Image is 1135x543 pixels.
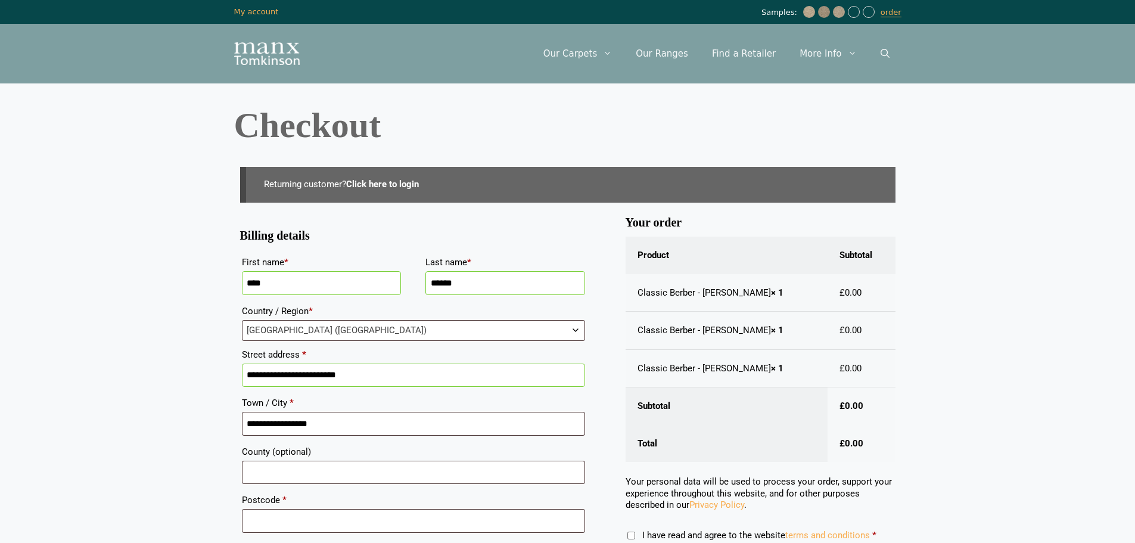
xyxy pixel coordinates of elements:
[242,253,402,271] label: First name
[833,6,845,18] img: Classic Berber Juliet Pistachio
[425,253,585,271] label: Last name
[346,179,419,190] a: Click here to login
[761,8,800,18] span: Samples:
[627,532,635,539] input: I have read and agree to the websiteterms and conditions *
[785,530,870,541] a: terms and conditions
[626,312,828,350] td: Classic Berber - [PERSON_NAME]
[626,425,828,463] th: Total
[839,363,862,374] bdi: 0.00
[626,237,828,274] th: Product
[642,530,870,541] span: I have read and agree to the website
[626,387,828,425] th: Subtotal
[624,36,700,72] a: Our Ranges
[839,438,863,449] bdi: 0.00
[771,363,783,374] strong: × 1
[828,237,895,274] th: Subtotal
[881,8,901,17] a: order
[839,401,863,411] bdi: 0.00
[272,446,311,457] span: (optional)
[626,476,895,511] p: Your personal data will be used to process your order, support your experience throughout this we...
[242,491,585,509] label: Postcode
[803,6,815,18] img: Classic Berber Romeo Dune
[839,363,845,374] span: £
[626,274,828,312] td: Classic Berber - [PERSON_NAME]
[818,6,830,18] img: Classic Berber - Juliet Pecan
[234,7,279,16] a: My account
[839,287,862,298] bdi: 0.00
[242,443,585,461] label: County
[839,325,862,336] bdi: 0.00
[242,320,585,341] span: Country / Region
[700,36,788,72] a: Find a Retailer
[872,530,876,541] abbr: required
[839,401,845,411] span: £
[240,234,587,238] h3: Billing details
[531,36,624,72] a: Our Carpets
[839,287,845,298] span: £
[234,107,901,143] h1: Checkout
[869,36,901,72] a: Open Search Bar
[242,321,584,340] span: United Kingdom (UK)
[240,167,895,203] div: Returning customer?
[788,36,868,72] a: More Info
[242,302,585,320] label: Country / Region
[689,499,744,510] a: Privacy Policy
[234,42,300,65] img: Manx Tomkinson
[771,287,783,298] strong: × 1
[839,325,845,336] span: £
[839,438,845,449] span: £
[626,350,828,388] td: Classic Berber - [PERSON_NAME]
[242,346,585,364] label: Street address
[242,394,585,412] label: Town / City
[771,325,783,336] strong: × 1
[531,36,901,72] nav: Primary
[626,221,895,225] h3: Your order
